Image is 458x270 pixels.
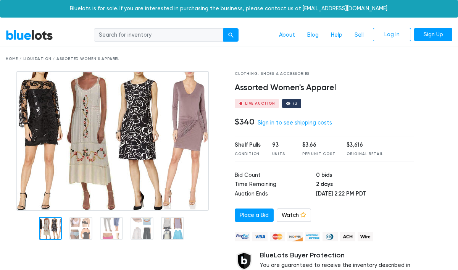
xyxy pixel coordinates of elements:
a: About [273,28,301,42]
img: 593815b8-d6a0-4e67-9baf-786602f88381-1752709325.jpg [16,71,209,211]
td: 2 days [316,180,414,190]
a: Watch [277,209,311,222]
td: Time Remaining [235,180,316,190]
img: american_express-ae2a9f97a040b4b41f6397f7637041a5861d5f99d0716c09922aba4e24c8547d.png [305,232,320,241]
div: $3,616 [347,141,383,149]
img: wire-908396882fe19aaaffefbd8e17b12f2f29708bd78693273c0e28e3a24408487f.png [358,232,373,241]
div: $3.66 [302,141,335,149]
a: Sign Up [414,28,452,42]
td: Bid Count [235,171,316,181]
div: Home / Liquidation / Assorted Women's Apparel [6,56,452,62]
h5: BlueLots Buyer Protection [260,251,414,260]
img: paypal_credit-80455e56f6e1299e8d57f40c0dcee7b8cd4ae79b9eccbfc37e2480457ba36de9.png [235,232,250,241]
img: mastercard-42073d1d8d11d6635de4c079ffdb20a4f30a903dc55d1612383a1b395dd17f39.png [270,232,285,241]
a: Sign in to see shipping costs [258,120,332,126]
h4: $340 [235,117,255,127]
a: Place a Bid [235,209,274,222]
a: Blog [301,28,325,42]
div: 73 [292,102,298,105]
div: Shelf Pulls [235,141,261,149]
div: Clothing, Shoes & Accessories [235,71,414,77]
div: Live Auction [245,102,275,105]
td: 0 bids [316,171,414,181]
input: Search for inventory [94,28,224,42]
div: Condition [235,151,261,157]
a: Help [325,28,348,42]
div: Units [272,151,291,157]
img: discover-82be18ecfda2d062aad2762c1ca80e2d36a4073d45c9e0ffae68cd515fbd3d32.png [287,232,303,241]
td: Auction Ends [235,190,316,199]
a: Log In [373,28,411,42]
h4: Assorted Women's Apparel [235,83,414,93]
img: diners_club-c48f30131b33b1bb0e5d0e2dbd43a8bea4cb12cb2961413e2f4250e06c020426.png [323,232,338,241]
td: [DATE] 2:22 PM PDT [316,190,414,199]
img: visa-79caf175f036a155110d1892330093d4c38f53c55c9ec9e2c3a54a56571784bb.png [252,232,268,241]
div: 93 [272,141,291,149]
div: Per Unit Cost [302,151,335,157]
a: BlueLots [6,29,53,40]
a: Sell [348,28,370,42]
img: ach-b7992fed28a4f97f893c574229be66187b9afb3f1a8d16a4691d3d3140a8ab00.png [340,232,355,241]
div: Original Retail [347,151,383,157]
